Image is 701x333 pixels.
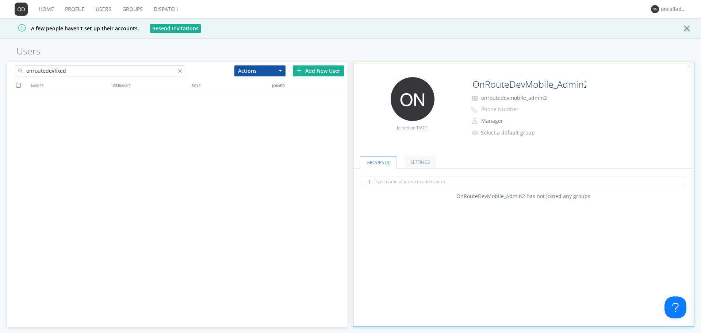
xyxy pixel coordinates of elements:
span: Joined on [397,125,429,131]
img: 373638.png [651,5,659,13]
div: USERNAME [110,80,190,91]
div: OnRouteDevMobile_Admin2 has not joined any groups [353,193,694,200]
span: onroutedevmobile_admin2 [481,94,547,101]
div: oncalladmin4 [661,5,688,13]
button: Manager [479,116,552,126]
img: 373638.png [391,77,434,121]
button: Resend Invitations [150,24,201,33]
img: phone-outline.svg [471,107,477,113]
a: Settings [405,156,436,169]
img: person-outline.svg [472,118,478,124]
input: Name [470,77,587,92]
iframe: Toggle Customer Support [664,296,686,318]
span: [DATE] [415,125,429,131]
img: plus.svg [296,68,302,73]
div: Select a default group [481,129,542,136]
div: NAMES [29,80,110,91]
button: Actions [234,65,286,76]
div: JOINED [270,80,350,91]
span: A few people haven't set up their accounts. [5,25,139,32]
div: Add New User [293,65,344,76]
img: cancel.svg [687,64,692,69]
img: 373638.png [15,3,28,16]
input: Type name of group to add user to [362,176,685,187]
div: ROLE [190,80,270,91]
img: icon-alert-users-thin-outline.svg [472,128,479,137]
input: Search users [15,65,185,76]
a: Groups (0) [361,156,397,169]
